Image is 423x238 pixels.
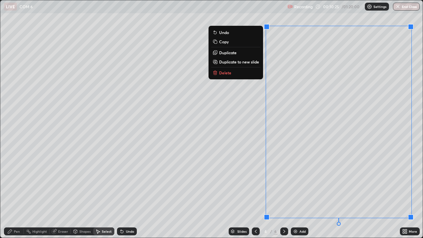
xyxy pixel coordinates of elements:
[219,30,229,35] p: Undo
[373,5,386,8] p: Settings
[393,3,420,11] button: End Class
[211,58,260,66] button: Duplicate to new slide
[58,230,68,233] div: Eraser
[6,4,15,9] p: LIVE
[294,4,313,9] p: Recording
[367,4,372,9] img: class-settings-icons
[288,4,293,9] img: recording.375f2c34.svg
[299,230,306,233] div: Add
[293,229,298,234] img: add-slide-button
[219,39,229,44] p: Copy
[219,70,231,75] p: Delete
[14,230,20,233] div: Pen
[19,4,33,9] p: COM 6
[395,4,401,9] img: end-class-cross
[274,228,278,234] div: 6
[211,49,260,57] button: Duplicate
[32,230,47,233] div: Highlight
[211,28,260,36] button: Undo
[262,229,269,233] div: 4
[79,230,91,233] div: Shapes
[102,230,112,233] div: Select
[211,38,260,46] button: Copy
[237,230,247,233] div: Slides
[126,230,134,233] div: Undo
[270,229,272,233] div: /
[219,59,259,64] p: Duplicate to new slide
[211,69,260,77] button: Delete
[409,230,417,233] div: More
[219,50,237,55] p: Duplicate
